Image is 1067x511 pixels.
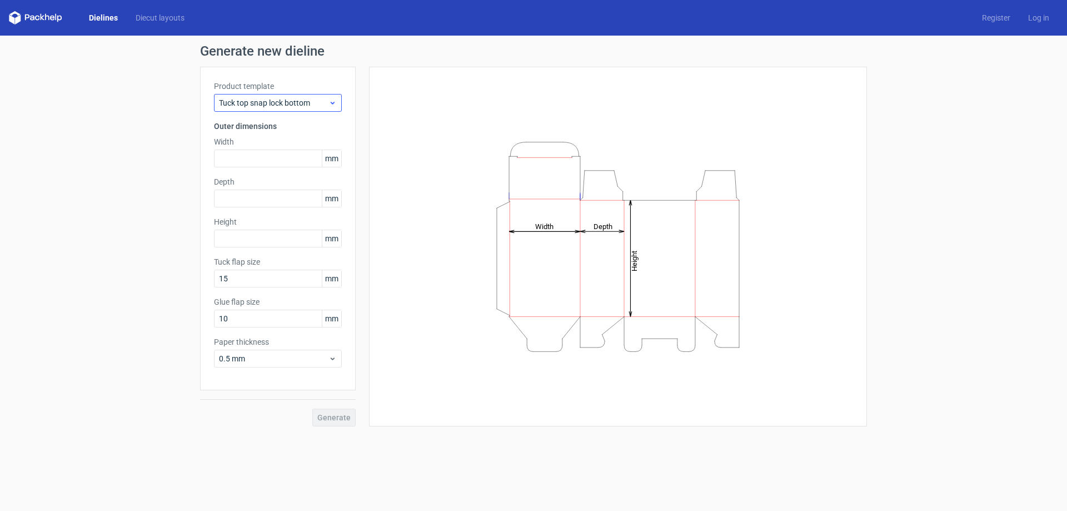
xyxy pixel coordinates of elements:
h3: Outer dimensions [214,121,342,132]
span: Tuck top snap lock bottom [219,97,328,108]
label: Tuck flap size [214,256,342,267]
tspan: Height [630,250,639,271]
label: Paper thickness [214,336,342,348]
label: Height [214,216,342,227]
h1: Generate new dieline [200,44,867,58]
span: mm [322,230,341,247]
label: Product template [214,81,342,92]
label: Glue flap size [214,296,342,307]
span: mm [322,270,341,287]
label: Depth [214,176,342,187]
label: Width [214,136,342,147]
span: mm [322,150,341,167]
span: mm [322,190,341,207]
tspan: Width [535,222,554,230]
a: Diecut layouts [127,12,193,23]
span: 0.5 mm [219,353,328,364]
tspan: Depth [594,222,612,230]
a: Dielines [80,12,127,23]
a: Log in [1019,12,1058,23]
a: Register [973,12,1019,23]
span: mm [322,310,341,327]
